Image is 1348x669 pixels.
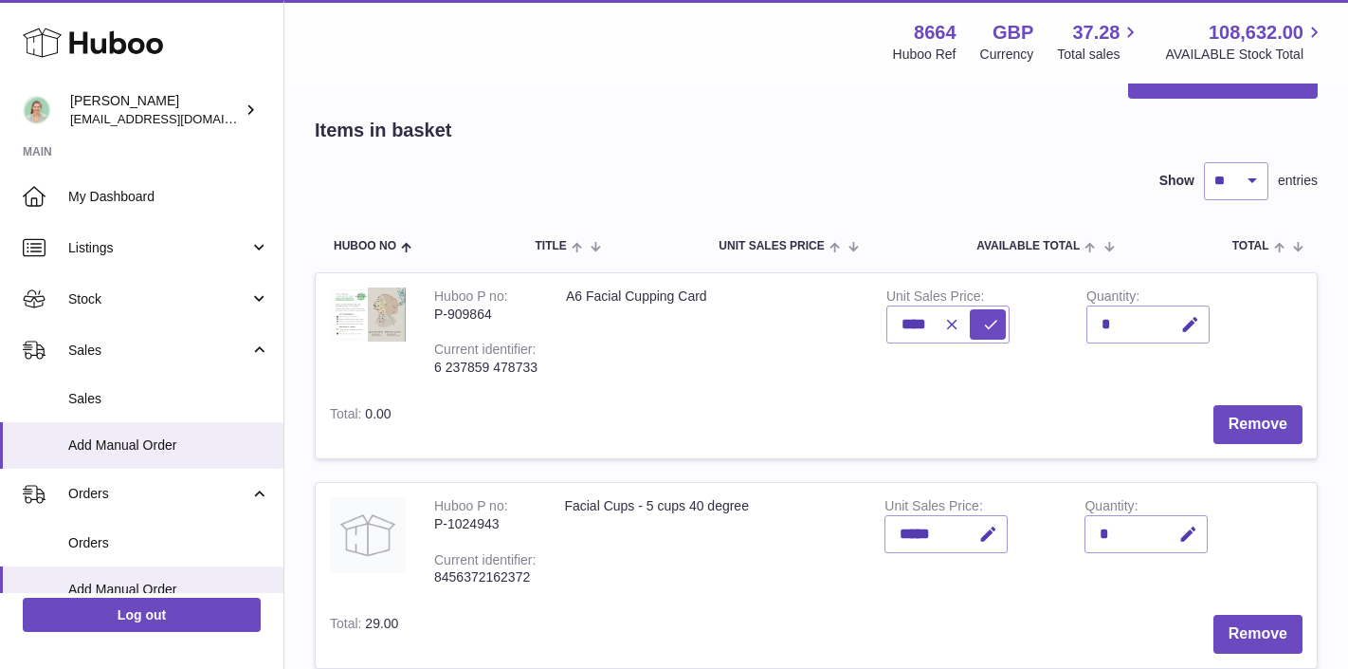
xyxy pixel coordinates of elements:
[535,240,566,252] span: Title
[68,534,269,552] span: Orders
[68,437,269,455] span: Add Manual Order
[719,240,824,252] span: Unit Sales Price
[1213,615,1302,654] button: Remove
[1072,20,1120,46] span: 37.28
[1278,172,1318,190] span: entries
[434,552,536,572] div: Current identifier
[976,240,1080,252] span: AVAILABLE Total
[550,483,870,601] td: Facial Cups - 5 cups 40 degree
[23,96,51,124] img: hello@thefacialcuppingexpert.com
[68,290,249,308] span: Stock
[993,20,1033,46] strong: GBP
[68,390,269,408] span: Sales
[552,273,872,391] td: A6 Facial Cupping Card
[68,485,249,503] span: Orders
[330,406,365,426] label: Total
[434,515,536,533] div: P-1024943
[365,616,398,631] span: 29.00
[1057,46,1141,64] span: Total sales
[68,239,249,257] span: Listings
[884,498,982,518] label: Unit Sales Price
[1057,20,1141,64] a: 37.28 Total sales
[1086,288,1139,308] label: Quantity
[434,306,537,324] div: P-909864
[68,581,269,599] span: Add Manual Order
[1232,240,1269,252] span: Total
[23,598,261,632] a: Log out
[315,118,452,143] h2: Items in basket
[330,288,406,342] img: A6 Facial Cupping Card
[434,288,508,308] div: Huboo P no
[330,616,365,636] label: Total
[434,342,536,362] div: Current identifier
[1165,46,1325,64] span: AVAILABLE Stock Total
[434,359,537,377] div: 6 237859 478733
[1084,498,1138,518] label: Quantity
[334,240,396,252] span: Huboo no
[68,342,249,360] span: Sales
[70,92,241,128] div: [PERSON_NAME]
[914,20,956,46] strong: 8664
[1213,405,1302,444] button: Remove
[980,46,1034,64] div: Currency
[68,188,269,206] span: My Dashboard
[70,111,279,126] span: [EMAIL_ADDRESS][DOMAIN_NAME]
[1165,20,1325,64] a: 108,632.00 AVAILABLE Stock Total
[893,46,956,64] div: Huboo Ref
[365,406,391,421] span: 0.00
[434,568,536,586] div: 8456372162372
[886,288,984,308] label: Unit Sales Price
[330,497,406,573] img: Facial Cups - 5 cups 40 degree
[1209,20,1303,46] span: 108,632.00
[1159,172,1194,190] label: Show
[434,498,508,518] div: Huboo P no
